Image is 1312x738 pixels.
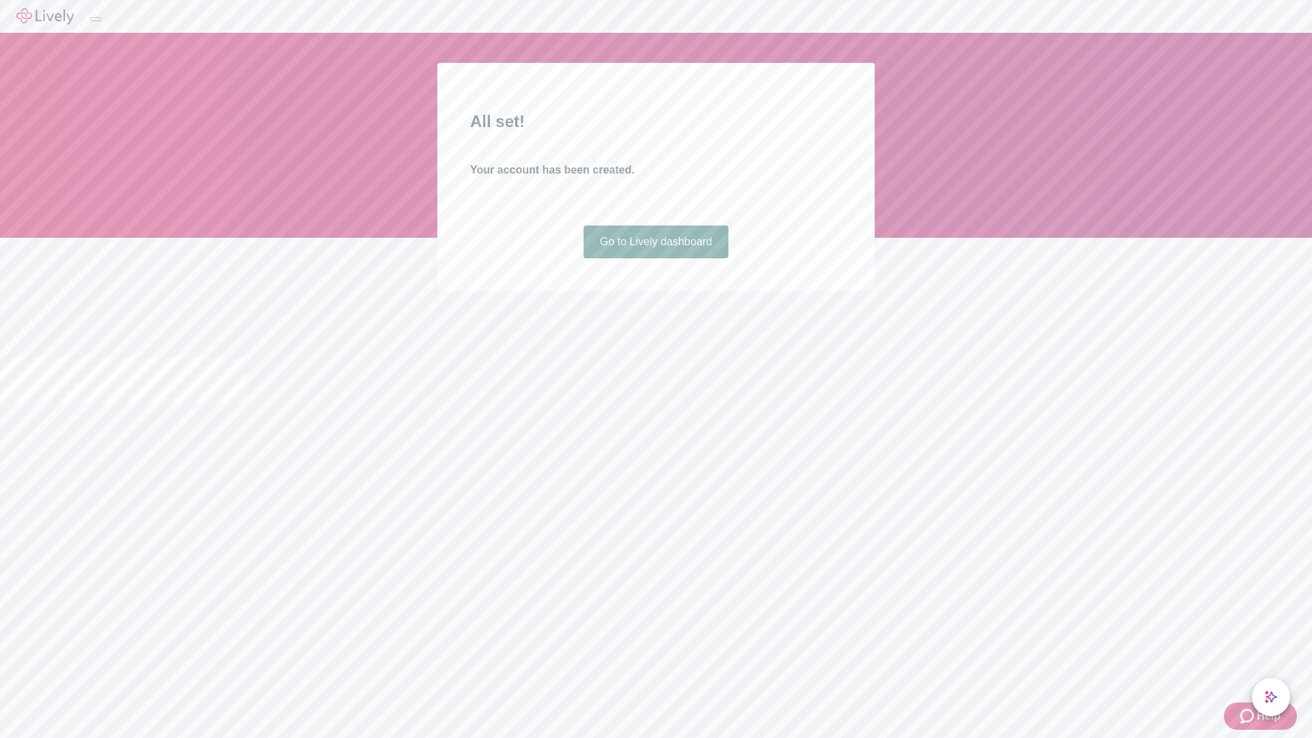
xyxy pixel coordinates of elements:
[16,8,74,25] img: Lively
[584,225,729,258] a: Go to Lively dashboard
[90,17,101,21] button: Log out
[470,109,842,134] h2: All set!
[1264,690,1278,704] svg: Lively AI Assistant
[470,162,842,178] h4: Your account has been created.
[1257,708,1281,724] span: Help
[1252,678,1290,716] button: chat
[1240,708,1257,724] svg: Zendesk support icon
[1224,702,1297,730] button: Zendesk support iconHelp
